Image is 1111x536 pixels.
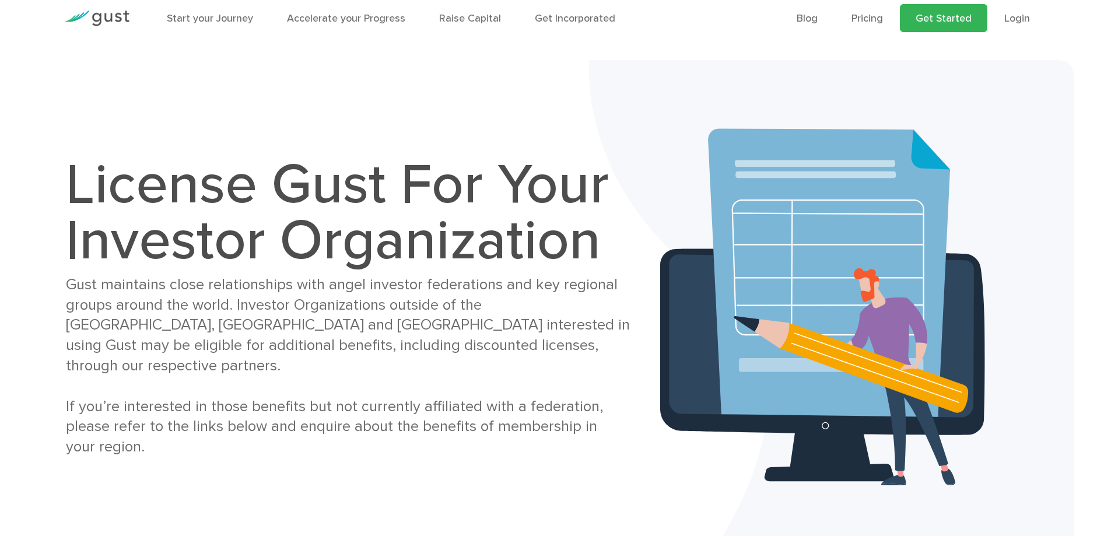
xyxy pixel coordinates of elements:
div: Gust maintains close relationships with angel investor federations and key regional groups around... [66,275,630,457]
img: Gust Logo [64,10,129,26]
a: Login [1004,12,1030,24]
a: Pricing [851,12,883,24]
a: Start your Journey [167,12,253,24]
h1: License Gust For Your Investor Organization [66,157,630,269]
a: Blog [797,12,818,24]
a: Accelerate your Progress [287,12,405,24]
a: Get Started [900,4,987,32]
a: Get Incorporated [535,12,615,24]
a: Raise Capital [439,12,501,24]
